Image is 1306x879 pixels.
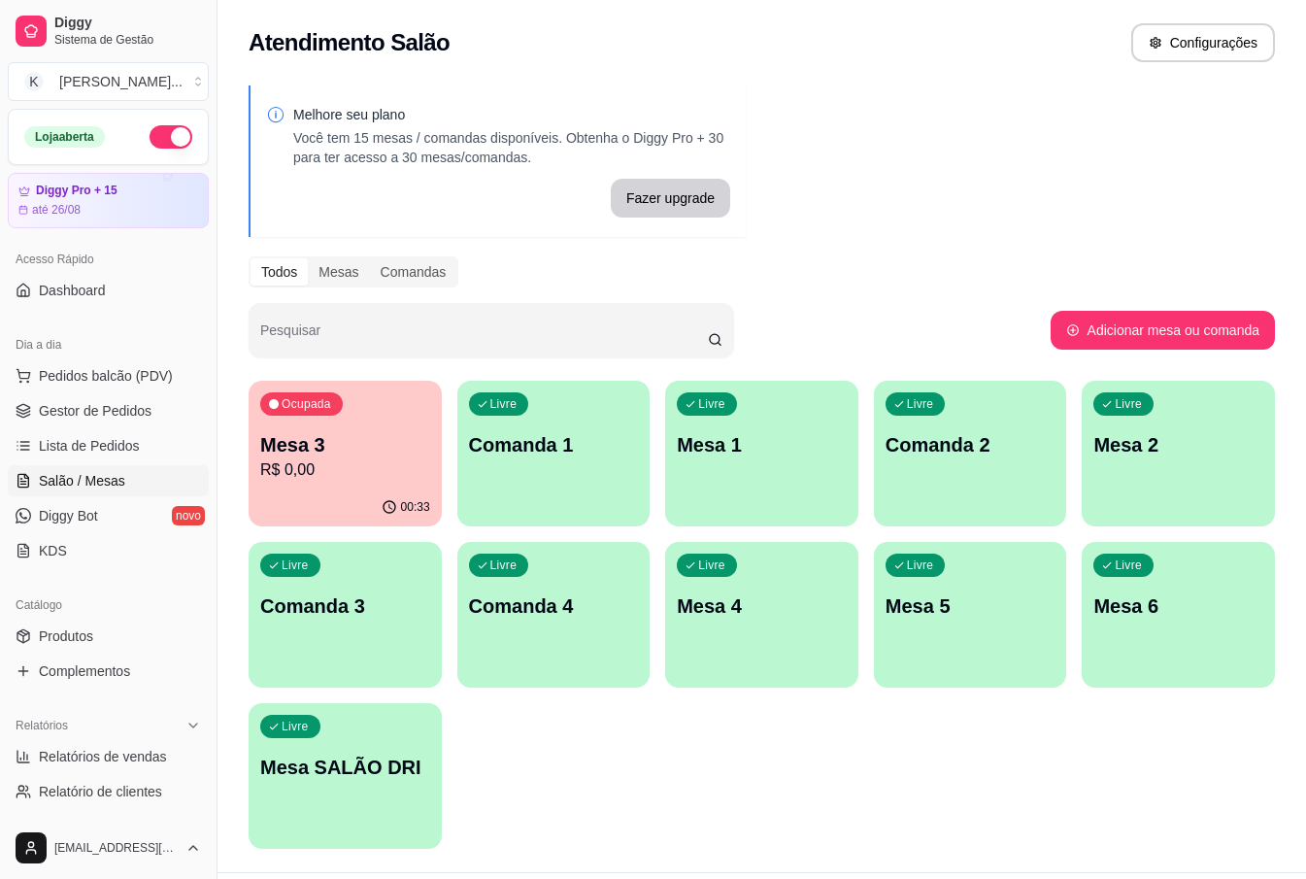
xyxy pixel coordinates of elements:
[260,754,430,781] p: Mesa SALÃO DRI
[59,72,183,91] div: [PERSON_NAME] ...
[39,661,130,681] span: Complementos
[611,179,730,218] button: Fazer upgrade
[282,719,309,734] p: Livre
[8,329,209,360] div: Dia a dia
[24,126,105,148] div: Loja aberta
[8,430,209,461] a: Lista de Pedidos
[907,396,934,412] p: Livre
[1115,396,1142,412] p: Livre
[677,592,847,620] p: Mesa 4
[8,244,209,275] div: Acesso Rápido
[8,776,209,807] a: Relatório de clientes
[370,258,457,286] div: Comandas
[39,747,167,766] span: Relatórios de vendas
[54,840,178,856] span: [EMAIL_ADDRESS][DOMAIN_NAME]
[469,592,639,620] p: Comanda 4
[8,621,209,652] a: Produtos
[260,592,430,620] p: Comanda 3
[54,15,201,32] span: Diggy
[665,381,858,526] button: LivreMesa 1
[8,825,209,871] button: [EMAIL_ADDRESS][DOMAIN_NAME]
[249,27,450,58] h2: Atendimento Salão
[8,535,209,566] a: KDS
[665,542,858,688] button: LivreMesa 4
[8,275,209,306] a: Dashboard
[282,396,331,412] p: Ocupada
[39,626,93,646] span: Produtos
[8,173,209,228] a: Diggy Pro + 15até 26/08
[32,202,81,218] article: até 26/08
[8,590,209,621] div: Catálogo
[251,258,308,286] div: Todos
[886,431,1055,458] p: Comanda 2
[907,558,934,573] p: Livre
[39,506,98,525] span: Diggy Bot
[8,741,209,772] a: Relatórios de vendas
[150,125,192,149] button: Alterar Status
[36,184,117,198] article: Diggy Pro + 15
[457,381,651,526] button: LivreComanda 1
[39,436,140,456] span: Lista de Pedidos
[401,499,430,515] p: 00:33
[39,281,106,300] span: Dashboard
[16,718,68,733] span: Relatórios
[8,395,209,426] a: Gestor de Pedidos
[260,328,708,348] input: Pesquisar
[886,592,1055,620] p: Mesa 5
[1131,23,1275,62] button: Configurações
[8,62,209,101] button: Select a team
[8,8,209,54] a: DiggySistema de Gestão
[1082,542,1275,688] button: LivreMesa 6
[8,656,209,687] a: Complementos
[293,105,730,124] p: Melhore seu plano
[1082,381,1275,526] button: LivreMesa 2
[249,381,442,526] button: OcupadaMesa 3R$ 0,0000:33
[39,366,173,386] span: Pedidos balcão (PDV)
[39,471,125,490] span: Salão / Mesas
[8,500,209,531] a: Diggy Botnovo
[249,542,442,688] button: LivreComanda 3
[457,542,651,688] button: LivreComanda 4
[39,541,67,560] span: KDS
[260,458,430,482] p: R$ 0,00
[490,396,518,412] p: Livre
[249,703,442,849] button: LivreMesa SALÃO DRI
[39,401,151,421] span: Gestor de Pedidos
[490,558,518,573] p: Livre
[8,465,209,496] a: Salão / Mesas
[308,258,369,286] div: Mesas
[24,72,44,91] span: K
[677,431,847,458] p: Mesa 1
[1093,431,1263,458] p: Mesa 2
[8,360,209,391] button: Pedidos balcão (PDV)
[54,32,201,48] span: Sistema de Gestão
[282,558,309,573] p: Livre
[260,431,430,458] p: Mesa 3
[293,128,730,167] p: Você tem 15 mesas / comandas disponíveis. Obtenha o Diggy Pro + 30 para ter acesso a 30 mesas/com...
[39,782,162,801] span: Relatório de clientes
[698,558,725,573] p: Livre
[874,542,1067,688] button: LivreMesa 5
[698,396,725,412] p: Livre
[469,431,639,458] p: Comanda 1
[1115,558,1142,573] p: Livre
[874,381,1067,526] button: LivreComanda 2
[1051,311,1275,350] button: Adicionar mesa ou comanda
[1093,592,1263,620] p: Mesa 6
[8,811,209,842] a: Relatório de mesas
